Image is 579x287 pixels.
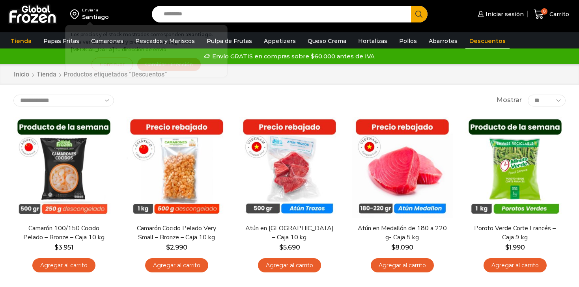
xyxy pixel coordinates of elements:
a: Abarrotes [425,34,461,48]
bdi: 5.690 [279,244,300,251]
button: Cambiar Dirección [137,58,201,71]
span: $ [391,244,395,251]
bdi: 3.951 [54,244,73,251]
a: Queso Crema [304,34,350,48]
select: Pedido de la tienda [13,95,114,106]
span: $ [505,244,509,251]
p: Los precios y el stock mostrados corresponden a . Para ver disponibilidad y precios en otras regi... [71,31,222,54]
h1: Productos etiquetados “Descuentos” [64,71,167,78]
a: Inicio [13,70,30,79]
span: Iniciar sesión [484,10,524,18]
a: Camarón 100/150 Cocido Pelado – Bronze – Caja 10 kg [19,224,109,242]
div: Enviar a [82,7,109,13]
a: Poroto Verde Corte Francés – Caja 9 kg [470,224,560,242]
a: Iniciar sesión [476,6,524,22]
span: $ [279,244,283,251]
a: Pollos [395,34,421,48]
a: Agregar al carrito: “Camarón Cocido Pelado Very Small - Bronze - Caja 10 kg” [145,258,208,273]
a: Atún en [GEOGRAPHIC_DATA] – Caja 10 kg [244,224,335,242]
button: Search button [411,6,428,22]
a: Tienda [7,34,35,48]
span: Carrito [547,10,569,18]
a: Camarón Cocido Pelado Very Small – Bronze – Caja 10 kg [131,224,222,242]
div: Santiago [82,13,109,21]
a: Hortalizas [354,34,391,48]
a: Tienda [36,70,57,79]
bdi: 8.090 [391,244,413,251]
a: Agregar al carrito: “Camarón 100/150 Cocido Pelado - Bronze - Caja 10 kg” [32,258,95,273]
span: $ [54,244,58,251]
a: Appetizers [260,34,300,48]
a: Descuentos [465,34,510,48]
span: Mostrar [497,96,522,105]
a: 0 Carrito [532,5,571,24]
a: Agregar al carrito: “Poroto Verde Corte Francés - Caja 9 kg” [484,258,547,273]
img: address-field-icon.svg [70,7,82,21]
a: Agregar al carrito: “Atún en Trozos - Caja 10 kg” [258,258,321,273]
bdi: 2.990 [166,244,187,251]
button: Continuar [92,58,133,71]
span: 0 [541,8,547,15]
bdi: 1.990 [505,244,525,251]
strong: Santiago [188,32,212,37]
a: Atún en Medallón de 180 a 220 g- Caja 5 kg [357,224,448,242]
a: Papas Fritas [39,34,83,48]
span: $ [166,244,170,251]
a: Agregar al carrito: “Atún en Medallón de 180 a 220 g- Caja 5 kg” [371,258,434,273]
nav: Breadcrumb [13,70,167,79]
a: Pulpa de Frutas [203,34,256,48]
